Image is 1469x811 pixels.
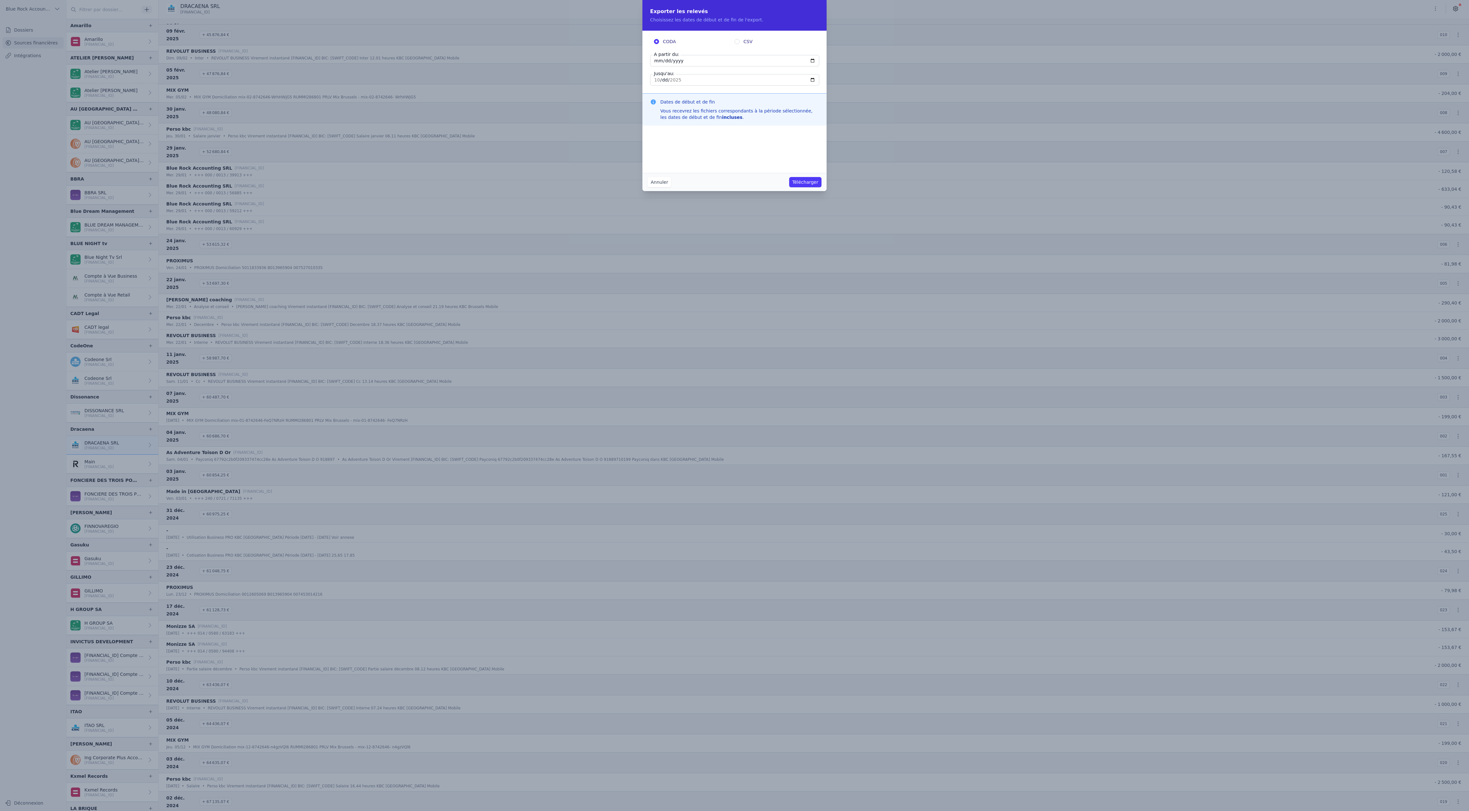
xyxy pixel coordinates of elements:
[650,17,819,23] p: Choisissez les dates de début et de fin de l'export.
[743,38,752,45] span: CSV
[734,38,815,45] label: CSV
[648,177,671,187] button: Annuler
[722,115,742,120] strong: incluses
[654,38,734,45] label: CODA
[663,38,676,45] span: CODA
[653,51,680,58] label: A partir du:
[654,39,659,44] input: CODA
[734,39,740,44] input: CSV
[650,8,819,15] h2: Exporter les relevés
[653,70,676,77] label: Jusqu'au:
[660,108,819,120] div: Vous recevrez les fichiers correspondants à la période sélectionnée, les dates de début et de fin .
[660,99,819,105] h3: Dates de début et de fin
[789,177,821,187] button: Télécharger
